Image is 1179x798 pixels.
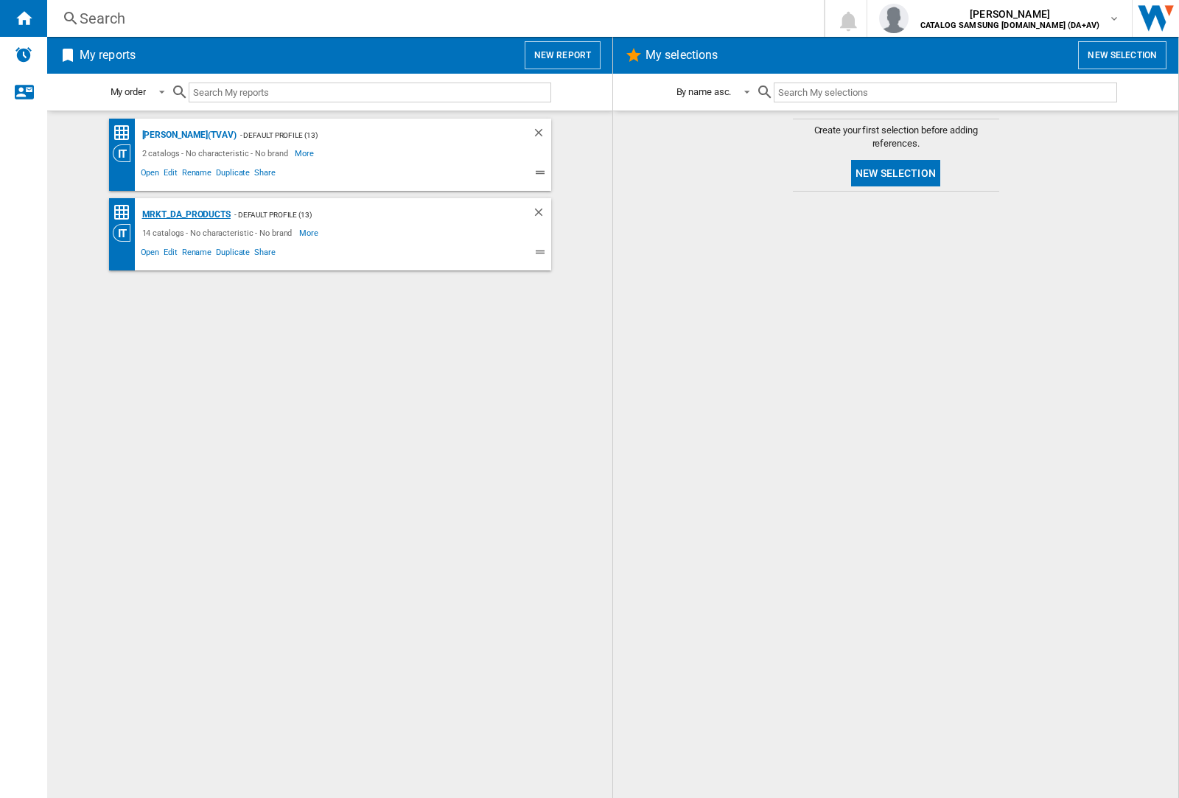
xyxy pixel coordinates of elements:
[80,8,786,29] div: Search
[231,206,503,224] div: - Default profile (13)
[851,160,940,186] button: New selection
[252,245,278,263] span: Share
[139,126,237,144] div: [PERSON_NAME](TVAV)
[139,144,295,162] div: 2 catalogs - No characteristic - No brand
[180,245,214,263] span: Rename
[113,203,139,222] div: Price Matrix
[15,46,32,63] img: alerts-logo.svg
[139,224,300,242] div: 14 catalogs - No characteristic - No brand
[189,83,551,102] input: Search My reports
[113,124,139,142] div: Price Matrix
[299,224,321,242] span: More
[532,206,551,224] div: Delete
[237,126,503,144] div: - Default profile (13)
[214,166,252,183] span: Duplicate
[793,124,999,150] span: Create your first selection before adding references.
[113,144,139,162] div: Category View
[161,245,180,263] span: Edit
[1078,41,1166,69] button: New selection
[113,224,139,242] div: Category View
[879,4,909,33] img: profile.jpg
[139,245,162,263] span: Open
[139,206,231,224] div: MRKT_DA_PRODUCTS
[532,126,551,144] div: Delete
[676,86,732,97] div: By name asc.
[161,166,180,183] span: Edit
[643,41,721,69] h2: My selections
[139,166,162,183] span: Open
[774,83,1116,102] input: Search My selections
[252,166,278,183] span: Share
[525,41,601,69] button: New report
[180,166,214,183] span: Rename
[920,7,1099,21] span: [PERSON_NAME]
[214,245,252,263] span: Duplicate
[77,41,139,69] h2: My reports
[920,21,1099,30] b: CATALOG SAMSUNG [DOMAIN_NAME] (DA+AV)
[295,144,316,162] span: More
[111,86,146,97] div: My order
